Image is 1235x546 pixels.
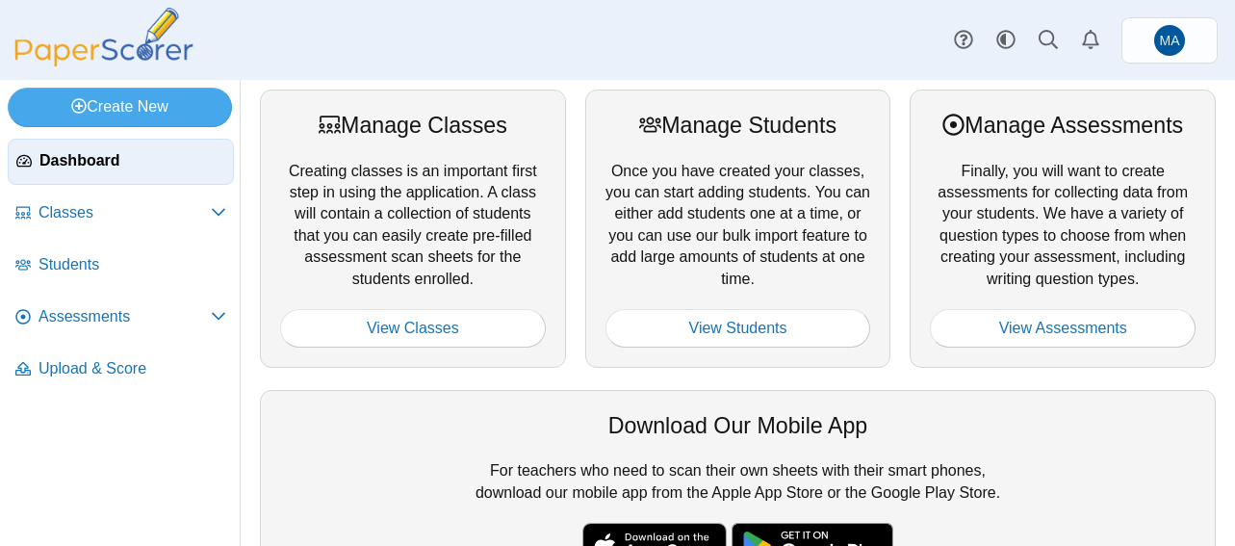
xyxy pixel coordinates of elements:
[39,358,226,379] span: Upload & Score
[8,8,200,66] img: PaperScorer
[8,347,234,393] a: Upload & Score
[280,309,546,348] a: View Classes
[930,309,1196,348] a: View Assessments
[39,150,225,171] span: Dashboard
[1160,34,1180,47] span: Marymount Admissions
[585,90,891,368] div: Once you have created your classes, you can start adding students. You can either add students on...
[1154,25,1185,56] span: Marymount Admissions
[260,90,566,368] div: Creating classes is an important first step in using the application. A class will contain a coll...
[1069,19,1112,62] a: Alerts
[8,139,234,185] a: Dashboard
[605,309,871,348] a: View Students
[39,254,226,275] span: Students
[8,191,234,237] a: Classes
[39,202,211,223] span: Classes
[930,110,1196,141] div: Manage Assessments
[910,90,1216,368] div: Finally, you will want to create assessments for collecting data from your students. We have a va...
[8,243,234,289] a: Students
[280,410,1196,441] div: Download Our Mobile App
[280,110,546,141] div: Manage Classes
[39,306,211,327] span: Assessments
[8,295,234,341] a: Assessments
[8,88,232,126] a: Create New
[1121,17,1218,64] a: Marymount Admissions
[605,110,871,141] div: Manage Students
[8,53,200,69] a: PaperScorer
